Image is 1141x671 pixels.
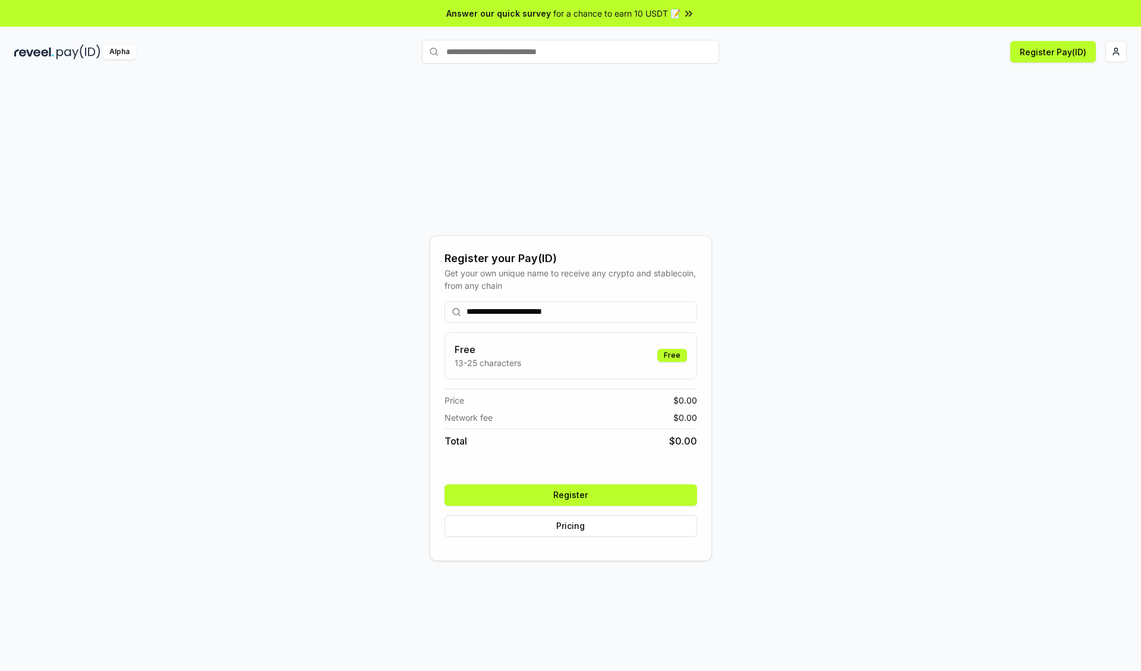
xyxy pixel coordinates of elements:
[657,349,687,362] div: Free
[445,434,467,448] span: Total
[445,394,464,407] span: Price
[446,7,551,20] span: Answer our quick survey
[673,411,697,424] span: $ 0.00
[553,7,680,20] span: for a chance to earn 10 USDT 📝
[455,357,521,369] p: 13-25 characters
[669,434,697,448] span: $ 0.00
[445,267,697,292] div: Get your own unique name to receive any crypto and stablecoin, from any chain
[56,45,100,59] img: pay_id
[14,45,54,59] img: reveel_dark
[445,250,697,267] div: Register your Pay(ID)
[455,342,521,357] h3: Free
[445,515,697,537] button: Pricing
[445,484,697,506] button: Register
[103,45,136,59] div: Alpha
[673,394,697,407] span: $ 0.00
[1010,41,1096,62] button: Register Pay(ID)
[445,411,493,424] span: Network fee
